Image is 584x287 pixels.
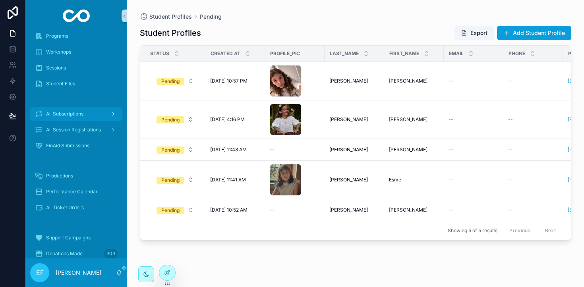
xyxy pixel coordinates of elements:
[329,78,368,84] span: [PERSON_NAME]
[449,146,453,153] span: --
[270,146,320,153] a: --
[30,247,122,261] a: Donations Made303
[161,78,180,85] div: Pending
[30,29,122,43] a: Programs
[449,207,453,213] span: --
[46,111,83,117] span: All Subscriptions
[63,10,90,22] img: App logo
[30,185,122,199] a: Performance Calendar
[449,116,453,123] span: --
[150,172,201,187] a: Select Button
[389,116,427,123] span: [PERSON_NAME]
[329,146,379,153] a: [PERSON_NAME]
[161,146,180,154] div: Pending
[150,74,200,88] button: Select Button
[30,61,122,75] a: Sessions
[46,204,84,211] span: All Ticket Orders
[270,50,300,57] span: Profile_pic
[161,207,180,214] div: Pending
[270,146,275,153] span: --
[36,268,44,277] span: EF
[449,207,499,213] a: --
[30,45,122,59] a: Workshops
[210,177,260,183] a: [DATE] 11:41 AM
[448,227,497,234] span: Showing 5 of 5 results
[30,139,122,153] a: FinAid Submissions
[210,207,248,213] span: [DATE] 10:52 AM
[210,78,260,84] a: [DATE] 10:57 PM
[30,231,122,245] a: Support Campaigns
[200,13,222,21] a: Pending
[449,50,464,57] span: Email
[25,32,127,258] div: scrollable content
[150,112,201,127] a: Select Button
[104,249,118,258] div: 303
[389,207,439,213] a: [PERSON_NAME]
[46,81,75,87] span: Student Files
[329,177,379,183] a: [PERSON_NAME]
[329,116,368,123] span: [PERSON_NAME]
[140,13,192,21] a: Student Profiles
[454,26,494,40] button: Export
[389,146,427,153] span: [PERSON_NAME]
[389,116,439,123] a: [PERSON_NAME]
[210,116,245,123] span: [DATE] 4:16 PM
[389,207,427,213] span: [PERSON_NAME]
[389,177,401,183] span: Esme
[150,143,200,157] button: Select Button
[161,116,180,123] div: Pending
[389,78,439,84] a: [PERSON_NAME]
[150,142,201,157] a: Select Button
[211,50,240,57] span: Created at
[508,207,558,213] a: --
[30,123,122,137] a: All Session Registrations
[508,177,513,183] span: --
[140,27,201,39] h1: Student Profiles
[389,146,439,153] a: [PERSON_NAME]
[56,269,101,277] p: [PERSON_NAME]
[210,146,247,153] span: [DATE] 11:43 AM
[449,78,453,84] span: --
[46,127,101,133] span: All Session Registrations
[497,26,571,40] button: Add Student Profile
[46,189,98,195] span: Performance Calendar
[150,203,200,217] button: Select Button
[508,146,513,153] span: --
[46,49,71,55] span: Workshops
[508,207,513,213] span: --
[509,50,525,57] span: Phone
[150,73,201,89] a: Select Button
[210,78,248,84] span: [DATE] 10:57 PM
[329,177,368,183] span: [PERSON_NAME]
[46,33,68,39] span: Programs
[210,177,246,183] span: [DATE] 11:41 AM
[508,116,558,123] a: --
[150,202,201,218] a: Select Button
[150,50,169,57] span: Status
[149,13,192,21] span: Student Profiles
[389,78,427,84] span: [PERSON_NAME]
[389,50,419,57] span: First_name
[508,177,558,183] a: --
[329,207,368,213] span: [PERSON_NAME]
[46,250,83,257] span: Donations Made
[150,173,200,187] button: Select Button
[449,177,499,183] a: --
[210,116,260,123] a: [DATE] 4:16 PM
[210,146,260,153] a: [DATE] 11:43 AM
[330,50,359,57] span: Last_name
[46,173,73,179] span: Productions
[329,146,368,153] span: [PERSON_NAME]
[46,65,66,71] span: Sessions
[329,116,379,123] a: [PERSON_NAME]
[161,177,180,184] div: Pending
[389,177,439,183] a: Esme
[508,78,513,84] span: --
[270,207,275,213] span: --
[508,146,558,153] a: --
[46,143,89,149] span: FinAid Submissions
[210,207,260,213] a: [DATE] 10:52 AM
[508,78,558,84] a: --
